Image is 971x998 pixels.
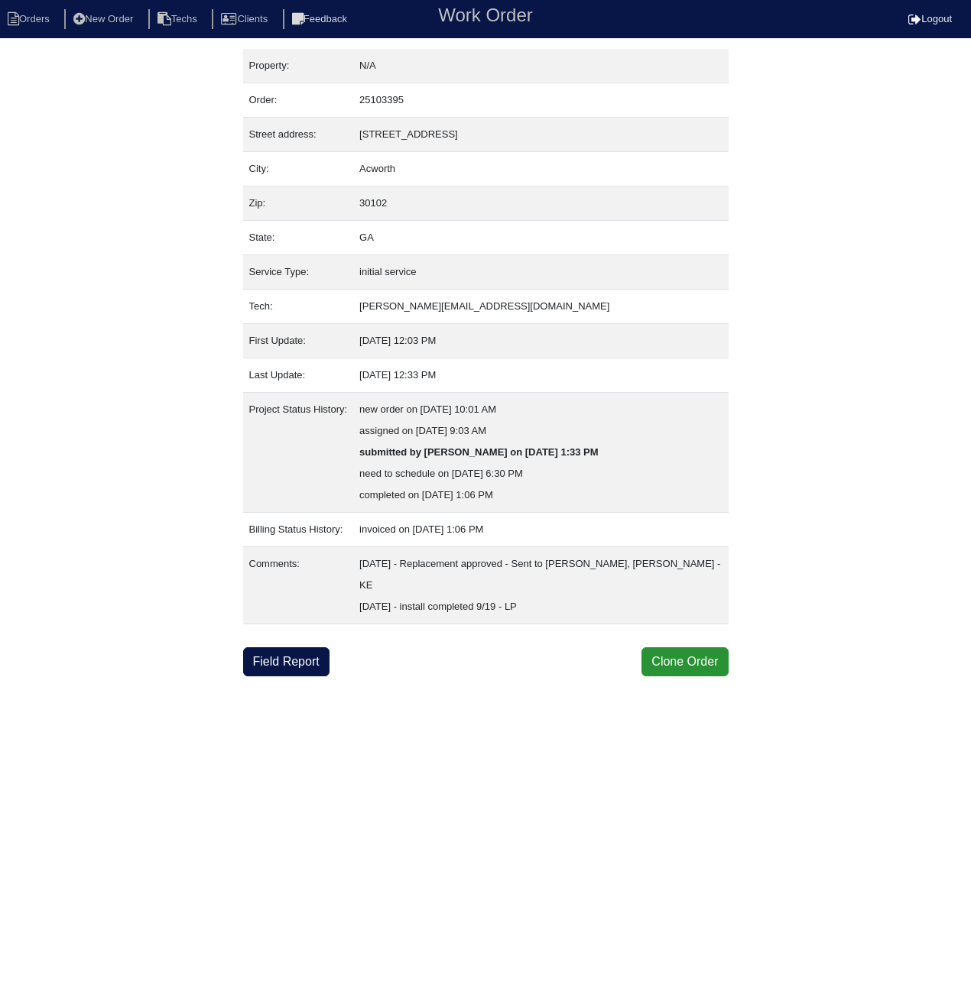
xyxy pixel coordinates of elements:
[353,118,728,152] td: [STREET_ADDRESS]
[243,118,354,152] td: Street address:
[353,152,728,186] td: Acworth
[641,647,728,676] button: Clone Order
[243,221,354,255] td: State:
[64,9,145,30] li: New Order
[353,255,728,290] td: initial service
[243,393,354,513] td: Project Status History:
[283,9,359,30] li: Feedback
[359,442,722,463] div: submitted by [PERSON_NAME] on [DATE] 1:33 PM
[243,290,354,324] td: Tech:
[212,13,280,24] a: Clients
[243,324,354,358] td: First Update:
[243,49,354,83] td: Property:
[353,49,728,83] td: N/A
[243,152,354,186] td: City:
[148,13,209,24] a: Techs
[243,358,354,393] td: Last Update:
[359,519,722,540] div: invoiced on [DATE] 1:06 PM
[353,186,728,221] td: 30102
[243,255,354,290] td: Service Type:
[243,647,330,676] a: Field Report
[359,399,722,420] div: new order on [DATE] 10:01 AM
[243,83,354,118] td: Order:
[359,484,722,506] div: completed on [DATE] 1:06 PM
[353,358,728,393] td: [DATE] 12:33 PM
[243,547,354,624] td: Comments:
[243,186,354,221] td: Zip:
[243,513,354,547] td: Billing Status History:
[353,221,728,255] td: GA
[353,547,728,624] td: [DATE] - Replacement approved - Sent to [PERSON_NAME], [PERSON_NAME] - KE [DATE] - install comple...
[64,13,145,24] a: New Order
[359,463,722,484] div: need to schedule on [DATE] 6:30 PM
[353,324,728,358] td: [DATE] 12:03 PM
[353,83,728,118] td: 25103395
[908,13,952,24] a: Logout
[359,420,722,442] div: assigned on [DATE] 9:03 AM
[353,290,728,324] td: [PERSON_NAME][EMAIL_ADDRESS][DOMAIN_NAME]
[212,9,280,30] li: Clients
[148,9,209,30] li: Techs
